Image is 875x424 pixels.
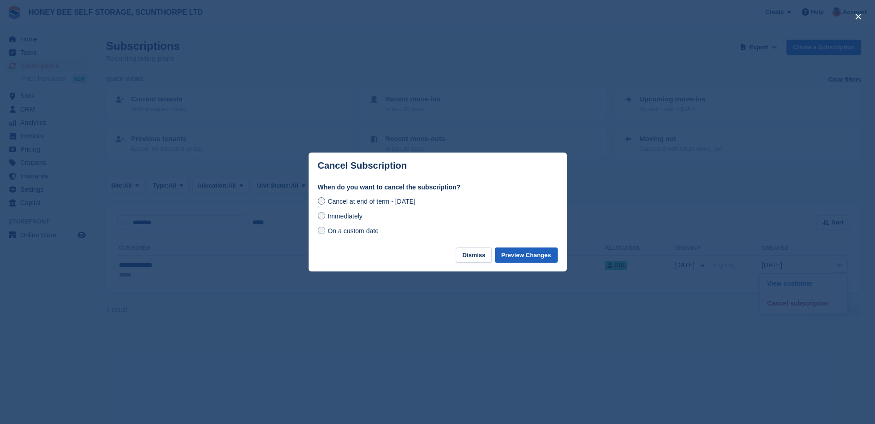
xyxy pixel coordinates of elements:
[318,212,325,219] input: Immediately
[851,9,866,24] button: close
[456,247,492,263] button: Dismiss
[318,160,407,171] p: Cancel Subscription
[327,212,362,220] span: Immediately
[318,227,325,234] input: On a custom date
[327,227,379,235] span: On a custom date
[327,198,415,205] span: Cancel at end of term - [DATE]
[318,197,325,205] input: Cancel at end of term - [DATE]
[495,247,558,263] button: Preview Changes
[318,183,558,192] label: When do you want to cancel the subscription?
